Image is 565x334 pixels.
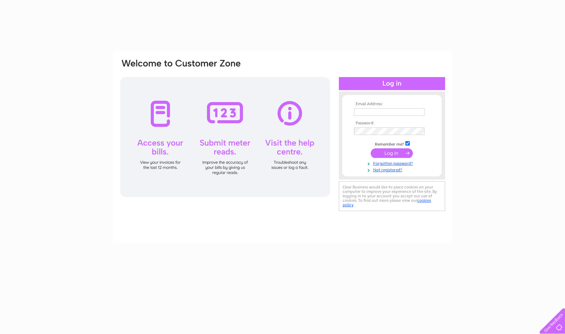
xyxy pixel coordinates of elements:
[352,140,432,147] td: Remember me?
[339,181,445,211] div: Clear Business would like to place cookies on your computer to improve your experience of the sit...
[371,148,413,158] input: Submit
[352,102,432,107] th: Email Address:
[343,198,431,207] a: cookies policy
[354,166,432,173] a: Not registered?
[352,121,432,126] th: Password:
[354,160,432,166] a: Forgotten password?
